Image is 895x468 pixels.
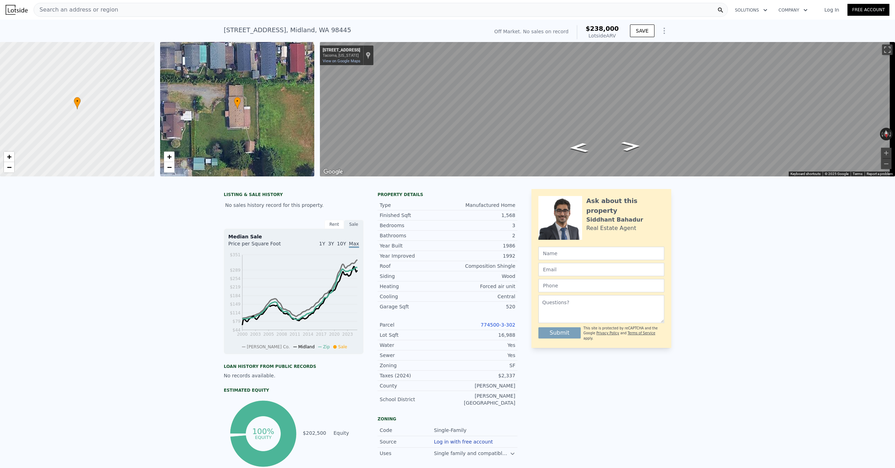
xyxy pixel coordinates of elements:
div: Forced air unit [447,283,515,290]
div: Heating [380,283,447,290]
div: Code [380,427,434,434]
div: Ask about this property [586,196,664,216]
a: Show location on map [366,51,371,59]
tspan: 2011 [289,332,300,337]
a: Zoom in [4,152,14,162]
span: − [7,163,12,172]
button: Rotate counterclockwise [880,128,884,140]
span: + [167,152,171,161]
td: Equity [332,429,364,437]
div: 16,988 [447,331,515,338]
div: Tacoma, [US_STATE] [323,53,360,58]
div: Price per Square Foot [228,240,294,251]
div: Parcel [380,321,447,328]
a: View on Google Maps [323,59,360,63]
tspan: 2008 [277,332,287,337]
button: Keyboard shortcuts [790,172,821,176]
tspan: 100% [252,427,274,436]
div: • [234,97,241,109]
div: Single family and compatible civic uses. [434,450,510,457]
span: 10Y [337,241,346,246]
tspan: equity [255,434,272,440]
div: Bedrooms [380,222,447,229]
button: Toggle fullscreen view [882,44,893,55]
button: SAVE [630,25,654,37]
div: Source [380,438,434,445]
tspan: $79 [232,319,241,324]
div: Sewer [380,352,447,359]
img: Google [322,167,345,176]
div: Wood [447,273,515,280]
div: Cooling [380,293,447,300]
button: Log in with free account [434,439,493,445]
div: School District [380,396,447,403]
tspan: $351 [230,252,241,257]
div: Uses [380,450,434,457]
div: Lot Sqft [380,331,447,338]
div: Bathrooms [380,232,447,239]
input: Phone [538,279,664,292]
div: Roof [380,263,447,270]
path: Go East, 101st St Ct E [561,141,596,155]
div: Zoning [378,416,517,422]
div: Taxes (2024) [380,372,447,379]
tspan: 2023 [342,332,353,337]
div: 3 [447,222,515,229]
tspan: $254 [230,276,241,281]
a: Terms (opens in new tab) [853,172,862,176]
div: [PERSON_NAME][GEOGRAPHIC_DATA] [447,392,515,406]
tspan: $219 [230,285,241,289]
button: Zoom in [881,148,892,158]
div: $2,337 [447,372,515,379]
div: Rent [324,220,344,229]
div: Map [320,42,895,176]
div: Yes [447,352,515,359]
tspan: 2017 [316,332,327,337]
button: Rotate clockwise [889,128,893,140]
a: Log In [816,6,847,13]
button: Solutions [729,4,773,16]
td: $202,500 [302,429,327,437]
tspan: 2000 [237,332,248,337]
div: [STREET_ADDRESS] , Midland , WA 98445 [224,25,351,35]
a: Report a problem [867,172,893,176]
span: 3Y [328,241,334,246]
a: Free Account [847,4,889,16]
div: Garage Sqft [380,303,447,310]
button: Reset the view [883,127,889,140]
div: Single-Family [434,427,468,434]
div: Median Sale [228,233,359,240]
div: Property details [378,192,517,197]
div: Lotside ARV [586,32,619,39]
div: SF [447,362,515,369]
tspan: $149 [230,302,241,307]
span: [PERSON_NAME] Co. [247,344,290,349]
button: Submit [538,327,581,338]
span: • [234,98,241,104]
div: Finished Sqft [380,212,447,219]
a: Terms of Service [628,331,655,335]
div: Street View [320,42,895,176]
span: − [167,163,171,172]
button: Company [773,4,813,16]
span: 1Y [319,241,325,246]
div: Water [380,342,447,349]
input: Email [538,263,664,276]
div: 1986 [447,242,515,249]
tspan: 2003 [250,332,261,337]
div: Year Improved [380,252,447,259]
input: Name [538,247,664,260]
div: Off Market. No sales on record [494,28,568,35]
div: Manufactured Home [447,202,515,209]
span: + [7,152,12,161]
button: Zoom out [881,159,892,169]
div: Siddhant Bahadur [586,216,643,224]
div: Real Estate Agent [586,224,636,232]
div: Zoning [380,362,447,369]
div: • [74,97,81,109]
div: Yes [447,342,515,349]
span: Search an address or region [34,6,118,14]
a: Open this area in Google Maps (opens a new window) [322,167,345,176]
a: Zoom out [4,162,14,173]
div: County [380,382,447,389]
